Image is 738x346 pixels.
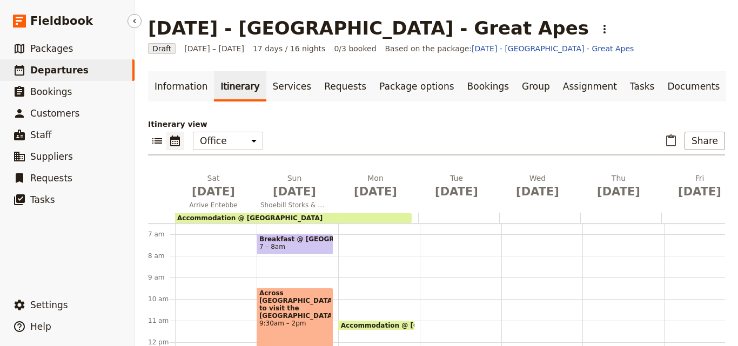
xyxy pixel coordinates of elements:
[256,173,337,213] button: Sun [DATE]Shoebill Storks & Ngamba [GEOGRAPHIC_DATA]
[30,43,73,54] span: Packages
[30,151,73,162] span: Suppliers
[259,289,331,320] span: Across [GEOGRAPHIC_DATA] to visit the [GEOGRAPHIC_DATA]
[422,173,491,200] h2: Tue
[662,132,680,150] button: Paste itinerary item
[30,65,89,76] span: Departures
[515,71,556,101] a: Group
[177,214,323,222] span: Accommodation @ [GEOGRAPHIC_DATA]
[666,184,734,200] span: [DATE]
[341,322,491,329] span: Accommodation @ [GEOGRAPHIC_DATA]
[461,71,515,101] a: Bookings
[128,14,142,28] button: Hide menu
[338,320,415,330] div: Accommodation @ [GEOGRAPHIC_DATA]
[148,43,176,54] span: Draft
[30,300,68,310] span: Settings
[385,43,634,54] span: Based on the package:
[580,173,661,204] button: Thu [DATE]
[30,130,52,140] span: Staff
[373,71,460,101] a: Package options
[318,71,373,101] a: Requests
[341,184,410,200] span: [DATE]
[334,43,376,54] span: 0/3 booked
[148,71,214,101] a: Information
[148,132,166,150] button: List view
[259,243,285,250] span: 7 – 8am
[341,173,410,200] h2: Mon
[179,184,247,200] span: [DATE]
[175,201,252,209] span: Arrive Entebbe
[253,43,326,54] span: 17 days / 16 nights
[148,252,175,260] div: 8 am
[259,320,331,327] span: 9:30am – 2pm
[418,173,499,204] button: Tue [DATE]
[422,184,491,200] span: [DATE]
[148,273,175,282] div: 9 am
[337,173,418,204] button: Mon [DATE]
[148,230,175,239] div: 7 am
[556,71,623,101] a: Assignment
[30,173,72,184] span: Requests
[175,213,412,223] div: Accommodation @ [GEOGRAPHIC_DATA]
[30,13,93,29] span: Fieldbook
[256,201,333,209] span: Shoebill Storks & Ngamba [GEOGRAPHIC_DATA]
[166,132,184,150] button: Calendar view
[30,86,72,97] span: Bookings
[148,119,725,130] p: Itinerary view
[148,17,589,39] h1: [DATE] - [GEOGRAPHIC_DATA] - Great Apes
[595,20,614,38] button: Actions
[148,295,175,303] div: 10 am
[266,71,318,101] a: Services
[30,194,55,205] span: Tasks
[585,184,653,200] span: [DATE]
[260,184,328,200] span: [DATE]
[666,173,734,200] h2: Fri
[175,173,256,213] button: Sat [DATE]Arrive Entebbe
[259,235,331,243] span: Breakfast @ [GEOGRAPHIC_DATA]
[472,44,634,53] a: [DATE] - [GEOGRAPHIC_DATA] - Great Apes
[661,71,726,101] a: Documents
[184,43,244,54] span: [DATE] – [DATE]
[214,71,266,101] a: Itinerary
[504,184,572,200] span: [DATE]
[585,173,653,200] h2: Thu
[504,173,572,200] h2: Wed
[499,173,580,204] button: Wed [DATE]
[148,316,175,325] div: 11 am
[260,173,328,200] h2: Sun
[30,321,51,332] span: Help
[685,132,725,150] button: Share
[30,108,79,119] span: Customers
[623,71,661,101] a: Tasks
[257,234,333,255] div: Breakfast @ [GEOGRAPHIC_DATA]7 – 8am
[179,173,247,200] h2: Sat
